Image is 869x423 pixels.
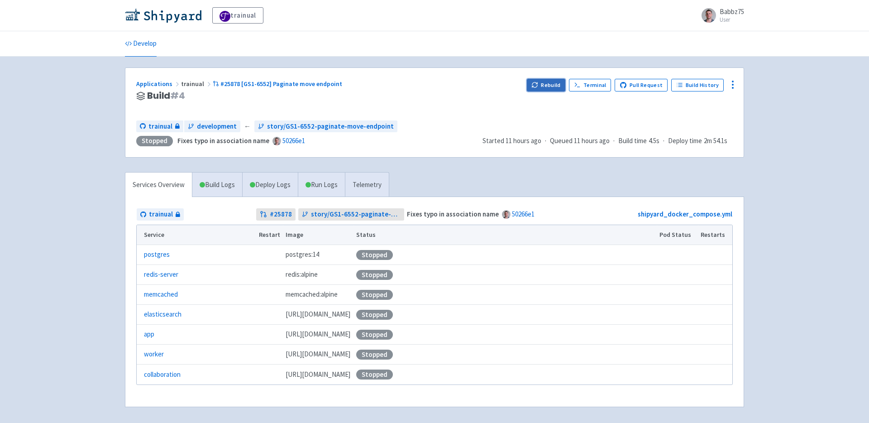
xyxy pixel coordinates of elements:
[569,79,611,91] a: Terminal
[311,209,401,220] span: story/GS1-6552-paginate-move-endpoint
[356,350,393,360] div: Stopped
[282,136,305,145] a: 50266e1
[212,7,263,24] a: trainual
[136,136,173,146] div: Stopped
[356,270,393,280] div: Stopped
[144,250,170,260] a: postgres
[197,121,237,132] span: development
[170,89,185,102] span: # 4
[213,80,344,88] a: #25878 [GS1-6552] Paginate move endpoint
[144,329,154,340] a: app
[286,269,318,280] span: redis:alpine
[671,79,724,91] a: Build History
[657,225,698,245] th: Pod Status
[136,120,183,133] a: trainual
[356,250,393,260] div: Stopped
[720,7,744,16] span: Babbz75
[527,79,566,91] button: Rebuild
[407,210,499,218] strong: Fixes typo in association name
[147,91,185,101] span: Build
[137,225,256,245] th: Service
[256,208,296,221] a: #25878
[254,120,397,133] a: story/GS1-6552-paginate-move-endpoint
[144,309,181,320] a: elasticsearch
[137,208,184,221] a: trainual
[649,136,659,146] span: 4.5s
[286,250,319,260] span: postgres:14
[298,208,405,221] a: story/GS1-6552-paginate-move-endpoint
[720,17,744,23] small: User
[181,80,213,88] span: trainual
[148,121,172,132] span: trainual
[125,31,157,57] a: Develop
[512,210,535,218] a: 50266e1
[704,136,727,146] span: 2m 54.1s
[482,136,541,145] span: Started
[286,370,350,380] span: [DOMAIN_NAME][URL]
[638,210,732,218] a: shipyard_docker_compose.yml
[125,173,192,197] a: Services Overview
[696,8,744,23] a: Babbz75 User
[550,136,610,145] span: Queued
[136,80,181,88] a: Applications
[242,173,298,197] a: Deploy Logs
[256,225,283,245] th: Restart
[184,120,240,133] a: development
[353,225,657,245] th: Status
[149,209,173,220] span: trainual
[192,173,242,197] a: Build Logs
[144,349,164,360] a: worker
[356,370,393,380] div: Stopped
[267,121,394,132] span: story/GS1-6552-paginate-move-endpoint
[615,79,668,91] a: Pull Request
[286,329,350,340] span: [DOMAIN_NAME][URL]
[144,370,181,380] a: collaboration
[270,209,292,220] strong: # 25878
[286,349,350,360] span: [DOMAIN_NAME][URL]
[144,289,178,300] a: memcached
[244,121,251,132] span: ←
[482,136,733,146] div: · · ·
[356,330,393,340] div: Stopped
[177,136,269,145] strong: Fixes typo in association name
[286,289,338,300] span: memcached:alpine
[345,173,389,197] a: Telemetry
[286,309,350,320] span: [DOMAIN_NAME][URL]
[125,8,201,23] img: Shipyard logo
[574,136,610,145] time: 11 hours ago
[668,136,702,146] span: Deploy time
[698,225,732,245] th: Restarts
[283,225,353,245] th: Image
[506,136,541,145] time: 11 hours ago
[356,310,393,320] div: Stopped
[298,173,345,197] a: Run Logs
[356,290,393,300] div: Stopped
[144,269,178,280] a: redis-server
[618,136,647,146] span: Build time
